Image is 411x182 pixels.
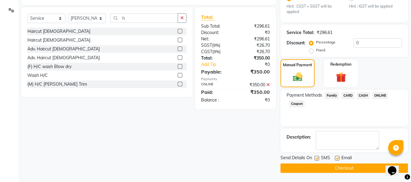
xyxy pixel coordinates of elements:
[197,88,235,96] div: Paid:
[349,4,402,9] small: Hint : IGST will be applied
[197,61,242,68] a: Add Tip
[27,37,90,43] div: Haircut [DEMOGRAPHIC_DATA]
[235,36,274,42] div: ₹296.61
[317,29,333,36] div: ₹296.61
[280,155,312,162] span: Send Details On
[197,55,235,61] div: Total:
[27,81,87,88] div: (M) H/C [PERSON_NAME] Trim
[287,40,305,46] div: Discount:
[197,42,235,49] div: ( )
[280,163,408,173] button: Checkout
[385,158,405,176] iframe: chat widget
[290,71,305,82] img: _cash.svg
[235,82,274,88] div: ₹350.00
[197,49,235,55] div: ( )
[372,92,388,99] span: ONLINE
[235,23,274,29] div: ₹296.61
[330,62,351,67] label: Redemption
[287,29,314,36] div: Service Total:
[287,134,311,140] div: Description:
[341,92,354,99] span: CARD
[197,29,235,36] div: Discount:
[235,97,274,103] div: ₹0
[235,42,274,49] div: ₹26.70
[235,55,274,61] div: ₹350.00
[316,39,336,45] label: Percentage
[110,13,178,23] input: Search or Scan
[27,64,71,70] div: (F) H/C wash Blow dry
[289,100,305,107] span: Coupon
[197,23,235,29] div: Sub Total:
[197,36,235,42] div: Net:
[242,61,275,68] div: ₹0
[197,68,235,75] div: Payable:
[333,71,349,83] img: _gift.svg
[325,92,339,99] span: Family
[235,49,274,55] div: ₹26.70
[213,43,219,48] span: 9%
[235,68,274,75] div: ₹350.00
[214,49,219,54] span: 9%
[201,43,212,48] span: SGST
[201,49,212,54] span: CGST
[27,28,90,35] div: Haircut [DEMOGRAPHIC_DATA]
[235,88,274,96] div: ₹350.00
[357,92,370,99] span: CASH
[235,29,274,36] div: ₹0
[287,92,322,98] span: Payment Methods
[283,62,312,68] label: Manual Payment
[341,155,352,162] span: Email
[201,14,215,20] span: Total
[197,97,235,103] div: Balance :
[27,46,100,52] div: Adv. Haircut [DEMOGRAPHIC_DATA]
[197,82,235,88] div: ONLINE
[201,77,270,82] div: Payments
[316,47,325,53] label: Fixed
[287,4,340,15] small: Hint : CGST + SGST will be applied
[27,55,100,61] div: Adv. Haircut [DEMOGRAPHIC_DATA]
[27,72,48,79] div: Wash H/C
[321,155,330,162] span: SMS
